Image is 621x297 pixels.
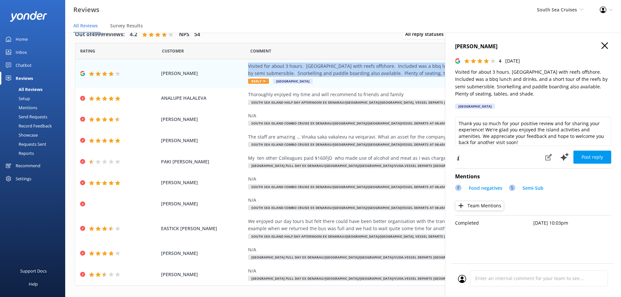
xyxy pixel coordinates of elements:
a: Setup [4,94,65,103]
span: South Sea Island Combo Cruise ex Denarau/[GEOGRAPHIC_DATA]/[GEOGRAPHIC_DATA]Vessel departs at 08:... [248,205,452,210]
span: [PERSON_NAME] [161,250,245,257]
div: N/A [248,175,545,183]
span: [GEOGRAPHIC_DATA] Full Day ex Denarau/[GEOGRAPHIC_DATA]/[GEOGRAPHIC_DATA]/Vuda.Vessel departs [GE... [248,255,490,260]
span: Question [250,48,271,54]
div: Showcase [4,130,38,140]
div: S [509,185,515,191]
p: Completed [455,219,533,227]
span: South Sea Island Half Day Afternoon ex Denarau/[GEOGRAPHIC_DATA]/[GEOGRAPHIC_DATA]. Vessel Depart... [248,100,499,105]
a: Send Requests [4,112,65,121]
p: Visited for about 3 hours. [GEOGRAPHIC_DATA] with reefs offshore. Included was a bbq lunch and dr... [455,68,611,98]
div: Thoroughly enjoyed my time and will recommend to friends and family [248,91,545,98]
div: Recommend [16,159,40,172]
div: Mentions [4,103,37,112]
a: Record Feedback [4,121,65,130]
textarea: Thank you so much for your positive review and for sharing your experience! We're glad you enjoye... [455,117,611,146]
div: Setup [4,94,30,103]
div: Support Docs [20,264,47,277]
div: N/A [248,112,545,119]
span: PAKI [PERSON_NAME] [161,158,245,165]
div: N/A [248,267,545,275]
h3: Reviews [73,5,99,15]
span: Date [162,48,184,54]
span: Survey Results [110,22,143,29]
div: F [455,185,462,191]
h4: 4.2 [130,30,137,39]
span: South Sea Island Combo Cruise ex Denarau/[GEOGRAPHIC_DATA]/[GEOGRAPHIC_DATA]Vessel departs at 08:... [248,121,452,126]
span: South Sea Island Combo Cruise ex Denarau/[GEOGRAPHIC_DATA]/[GEOGRAPHIC_DATA]Vessel departs at 08:... [248,184,452,189]
span: [PERSON_NAME] [161,271,245,278]
span: [PERSON_NAME] [161,70,245,77]
a: Showcase [4,130,65,140]
a: Mentions [4,103,65,112]
div: Reports [4,149,34,158]
a: All Reviews [4,85,65,94]
a: Food negatives [466,185,502,193]
a: Reports [4,149,65,158]
h4: Out of 4999 reviews: [75,30,125,39]
div: N/A [248,197,545,204]
span: All Reviews [73,22,98,29]
div: Help [29,277,38,290]
span: 4 [499,58,501,64]
a: Requests Sent [4,140,65,149]
div: Reviews [16,72,33,85]
span: South Sea Cruises [537,7,577,13]
a: Semi-Sub [519,185,543,193]
span: [PERSON_NAME] [161,116,245,123]
div: [GEOGRAPHIC_DATA] [455,104,495,109]
div: Record Feedback [4,121,52,130]
span: [GEOGRAPHIC_DATA] Full Day ex Denarau/[GEOGRAPHIC_DATA]/[GEOGRAPHIC_DATA]/Vuda.Vessel departs [GE... [248,163,490,168]
div: The staff are amazing … Vinaka saka vakalevu na veiqaravi. What an asset for the company and for ... [248,133,545,141]
span: Reply [248,79,269,84]
span: [PERSON_NAME] [161,137,245,144]
div: Home [16,33,28,46]
button: Post reply [573,151,611,164]
h4: Mentions [455,172,611,181]
div: Inbox [16,46,27,59]
span: EASTICK [PERSON_NAME] [161,225,245,232]
div: Requests Sent [4,140,46,149]
button: Close [601,42,608,50]
span: [GEOGRAPHIC_DATA] [273,79,313,84]
span: South Sea Island Half Day Afternoon ex Denarau/[GEOGRAPHIC_DATA]/[GEOGRAPHIC_DATA]. Vessel Depart... [248,234,499,239]
div: All Reviews [4,85,42,94]
h4: 54 [194,30,200,39]
div: Chatbot [16,59,32,72]
span: ANALUPE HALALEVA [161,95,245,102]
div: My ten other Colleagues paid $160FJD who made use of alcohol and meat as I was charged $256 for a... [248,155,545,162]
span: Date [80,48,95,54]
div: N/A [248,246,545,253]
img: yonder-white-logo.png [10,11,47,22]
span: [PERSON_NAME] [161,179,245,186]
span: [PERSON_NAME] [161,200,245,207]
p: Food negatives [469,185,502,192]
span: All reply statuses [405,31,448,38]
p: [DATE] [505,57,520,65]
span: [GEOGRAPHIC_DATA] Full Day ex Denarau/[GEOGRAPHIC_DATA]/[GEOGRAPHIC_DATA]/Vuda.Vessel departs [GE... [248,276,490,281]
h4: [PERSON_NAME] [455,42,611,51]
button: Team Mentions [455,201,504,211]
h4: NPS [179,30,189,39]
img: user_profile.svg [458,275,466,283]
span: South Sea Island Combo Cruise ex Denarau/[GEOGRAPHIC_DATA]/[GEOGRAPHIC_DATA]Vessel departs at 08:... [248,142,452,147]
div: Visited for about 3 hours. [GEOGRAPHIC_DATA] with reefs offshore. Included was a bbq lunch and dr... [248,63,545,77]
div: Settings [16,172,31,185]
p: [DATE] 10:03pm [533,219,612,227]
div: Send Requests [4,112,47,121]
p: Semi-Sub [523,185,543,192]
div: We enjoyed our day tours but felt there could have been better organisation with the transportati... [248,218,545,232]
